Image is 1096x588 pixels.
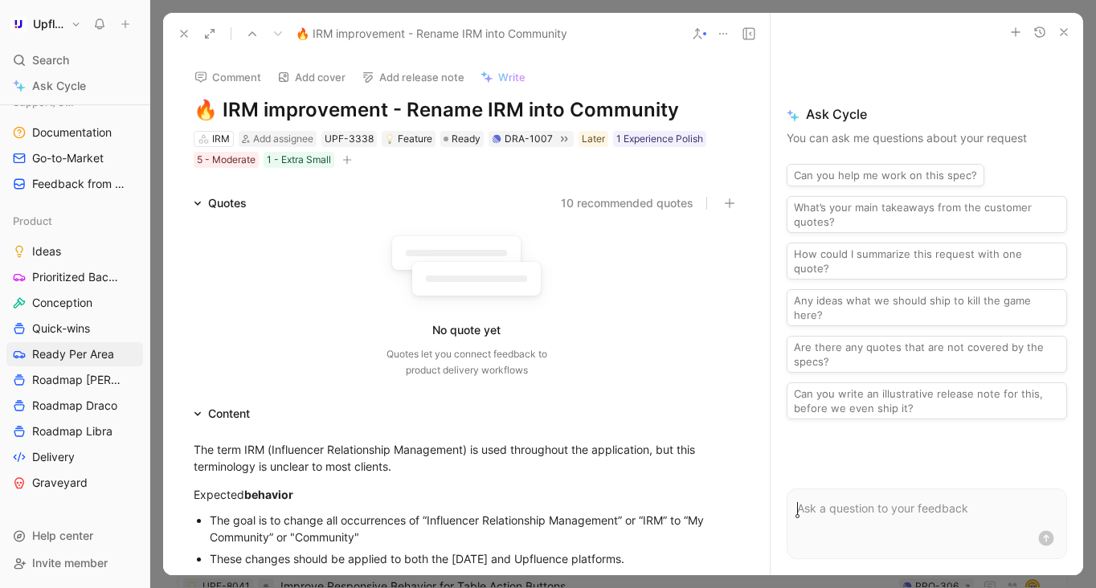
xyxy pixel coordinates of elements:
span: Quick-wins [32,321,90,337]
a: Feedback from support [6,172,143,196]
div: UPF-3338 [325,131,374,147]
span: Documentation [32,125,112,141]
span: Add assignee [253,133,313,145]
div: 💡Feature [382,131,436,147]
span: Go-to-Market [32,150,104,166]
div: DRA-1007 [505,131,553,147]
div: ProductIdeasPrioritized BacklogConceptionQuick-winsReady Per AreaRoadmap [PERSON_NAME]Roadmap Dra... [6,209,143,495]
span: Delivery [32,449,75,465]
div: Feature [385,131,432,147]
button: Any ideas what we should ship to kill the game here? [787,289,1067,326]
p: You can ask me questions about your request [787,129,1067,148]
span: Prioritized Backlog [32,269,122,285]
div: Expected [194,486,739,503]
a: Quick-wins [6,316,143,341]
div: Ready [440,131,484,147]
span: Help center [32,529,93,542]
a: Go-to-Market [6,146,143,170]
a: Roadmap [PERSON_NAME] [6,368,143,392]
button: Add release note [354,66,472,88]
div: 5 - Moderate [197,152,256,168]
a: Delivery [6,445,143,469]
button: Comment [187,66,268,88]
button: Can you write an illustrative release note for this, before we even ship it? [787,382,1067,419]
span: Feedback from support [32,176,125,192]
div: Product [6,209,143,233]
span: 🔥 IRM improvement - Rename IRM into Community [296,24,567,43]
span: Roadmap Libra [32,423,112,439]
div: Later [582,131,605,147]
div: Support/GTMDocumentationGo-to-MarketFeedback from support [6,90,143,196]
div: 1 - Extra Small [267,152,331,168]
div: IRM [212,131,230,147]
div: These changes should be applied to both the [DATE] and Upfluence platforms. [210,550,739,567]
h1: Upfluence [33,17,64,31]
div: Quotes [187,194,253,213]
span: Conception [32,295,92,311]
div: Quotes [208,194,247,213]
button: Write [473,66,533,88]
a: Ready Per Area [6,342,143,366]
a: Roadmap Libra [6,419,143,443]
a: Ask Cycle [6,74,143,98]
a: Conception [6,291,143,315]
div: The term IRM (Influencer Relationship Management) is used throughout the application, but this te... [194,441,739,475]
span: Ideas [32,243,61,259]
span: Ask Cycle [787,104,1067,124]
button: Are there any quotes that are not covered by the specs? [787,336,1067,373]
span: Ask Cycle [32,76,86,96]
div: No quote yet [432,321,501,340]
span: Search [32,51,69,70]
button: What’s your main takeaways from the customer quotes? [787,196,1067,233]
div: Content [208,404,250,423]
span: Ready [452,131,481,147]
span: Product [13,213,52,229]
img: Upfluence [10,16,27,32]
img: 💡 [385,134,395,144]
button: UpfluenceUpfluence [6,13,85,35]
span: Roadmap Draco [32,398,117,414]
div: Help center [6,524,143,548]
button: How could I summarize this request with one quote? [787,243,1067,280]
div: The goal is to change all occurrences of “Influencer Relationship Management” or “IRM” to “My Com... [210,512,739,545]
span: Roadmap [PERSON_NAME] [32,372,126,388]
button: Can you help me work on this spec? [787,164,984,186]
div: Search [6,48,143,72]
button: 10 recommended quotes [561,194,693,213]
a: Ideas [6,239,143,263]
div: Content [187,404,256,423]
strong: behavior [244,488,293,501]
h1: 🔥 IRM improvement - Rename IRM into Community [194,97,739,123]
button: Add cover [270,66,353,88]
a: Roadmap Draco [6,394,143,418]
div: Invite member [6,551,143,575]
a: Prioritized Backlog [6,265,143,289]
span: Graveyard [32,475,88,491]
div: 1 Experience Polish [616,131,703,147]
span: Write [498,70,526,84]
div: Quotes let you connect feedback to product delivery workflows [386,346,547,378]
span: Ready Per Area [32,346,114,362]
span: Invite member [32,556,108,570]
a: Documentation [6,120,143,145]
a: Graveyard [6,471,143,495]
